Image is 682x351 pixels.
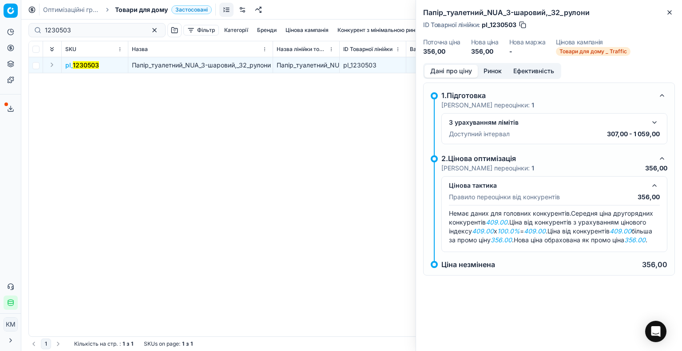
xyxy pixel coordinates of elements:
button: Дані про ціну [424,65,478,78]
em: 100.0% [497,227,520,235]
nav: breadcrumb [43,5,212,14]
span: Ціна від конкурентів з урахуванням цінового індексу x = . [449,218,646,235]
input: Пошук по SKU або назві [45,26,142,35]
span: SKUs on page : [144,340,180,347]
span: SKU [65,46,76,53]
p: [PERSON_NAME] переоцінки: [441,164,534,173]
button: Ефективність [508,65,560,78]
div: Папір_туалетний_NUA_3-шаровий,_32_рулони [277,61,336,70]
div: 1.Підготовка [441,90,653,101]
span: ID Товарної лінійки [343,46,393,53]
button: Бренди [254,25,280,35]
button: Категорії [221,25,252,35]
span: КM [4,318,17,331]
dt: Нова маржа [509,39,546,45]
span: Назва [132,46,148,53]
div: З урахуванням лімітів [449,118,646,127]
strong: 1 [131,340,133,347]
p: 307,00 - 1 059,00 [607,130,660,138]
span: Назва лінійки товарів [277,46,327,53]
strong: 1 [190,340,193,347]
div: Цінова тактика [449,181,646,190]
em: 409.00 [524,227,546,235]
span: Товари для дому [115,5,168,14]
dt: Нова ціна [471,39,499,45]
button: КM [4,317,18,331]
span: Товари для домуЗастосовані [115,5,212,14]
div: pl_1230503 [343,61,402,70]
span: Нова ціна обрахована як промо ціна . [514,236,647,244]
p: [PERSON_NAME] переоцінки: [441,101,534,110]
span: Немає даних для головних конкурентів. [449,209,571,217]
strong: з [186,340,189,347]
dt: Поточна ціна [423,39,460,45]
span: Товари для дому _ Traffic [556,47,630,56]
button: 1 [41,339,51,349]
em: 409.00 [610,227,631,235]
button: Expand all [47,44,57,55]
button: Go to previous page [28,339,39,349]
dd: - [509,47,546,56]
p: Доступний інтервал [449,130,510,138]
span: Ціна від конкурентів більша за промо ціну . [449,227,652,244]
span: pl_1230503 [482,20,516,29]
p: 356,00 [645,164,667,173]
button: Цінова кампанія [282,25,332,35]
span: Вартість [410,46,432,53]
button: Ринок [478,65,508,78]
h2: Папір_туалетний_NUA_3-шаровий,_32_рулони [423,7,675,18]
em: 409.00 [486,218,508,226]
button: Expand [47,59,57,70]
span: Кількість на стр. [74,340,118,347]
dd: 356,00 [471,47,499,56]
button: Go to next page [53,339,63,349]
span: Застосовані [171,5,212,14]
nav: pagination [28,339,63,349]
div: 285,05 [410,61,469,70]
span: pl_ [65,61,99,70]
dt: Цінова кампанія [556,39,630,45]
div: 2.Цінова оптимізація [441,153,653,164]
span: ID Товарної лінійки : [423,22,480,28]
dd: 356,00 [423,47,460,56]
div: : [74,340,133,347]
button: Фільтр [183,25,219,35]
strong: 1 [123,340,125,347]
em: 356.00 [624,236,646,244]
strong: 1 [531,164,534,172]
p: Ціна незмінена [441,261,495,268]
p: Правило переоцінки від конкурентів [449,193,560,201]
strong: 1 [531,101,534,109]
p: 356,00 [638,193,660,201]
button: pl_1230503 [65,61,99,70]
em: 356.00 [491,236,512,244]
div: Open Intercom Messenger [645,321,666,342]
p: 356,00 [642,261,667,268]
strong: 1 [182,340,184,347]
strong: з [127,340,129,347]
button: Конкурент з мінімальною ринковою ціною [334,25,452,35]
mark: 1230503 [73,61,99,69]
span: Папір_туалетний_NUA_3-шаровий,_32_рулони [132,61,271,69]
a: Оптимізаційні групи [43,5,100,14]
em: 409.00 [472,227,494,235]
